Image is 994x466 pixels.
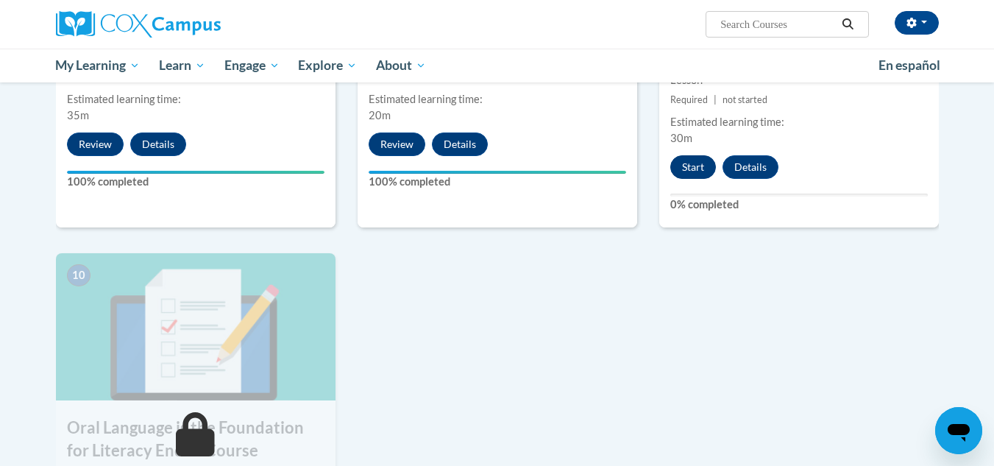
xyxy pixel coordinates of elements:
[67,264,90,286] span: 10
[869,50,950,81] a: En español
[366,49,436,82] a: About
[56,253,336,400] img: Course Image
[288,49,366,82] a: Explore
[224,57,280,74] span: Engage
[895,11,939,35] button: Account Settings
[376,57,426,74] span: About
[130,133,186,156] button: Details
[935,407,982,454] iframe: Button to launch messaging window
[149,49,215,82] a: Learn
[159,57,205,74] span: Learn
[369,174,626,190] label: 100% completed
[55,57,140,74] span: My Learning
[298,57,357,74] span: Explore
[837,15,859,33] button: Search
[67,133,124,156] button: Review
[723,94,767,105] span: not started
[67,91,324,107] div: Estimated learning time:
[369,91,626,107] div: Estimated learning time:
[67,109,89,121] span: 35m
[719,15,837,33] input: Search Courses
[714,94,717,105] span: |
[67,174,324,190] label: 100% completed
[369,133,425,156] button: Review
[670,155,716,179] button: Start
[432,133,488,156] button: Details
[369,171,626,174] div: Your progress
[670,132,692,144] span: 30m
[56,11,221,38] img: Cox Campus
[369,109,391,121] span: 20m
[34,49,961,82] div: Main menu
[670,94,708,105] span: Required
[67,171,324,174] div: Your progress
[670,197,928,213] label: 0% completed
[878,57,940,73] span: En español
[56,11,336,38] a: Cox Campus
[723,155,778,179] button: Details
[46,49,150,82] a: My Learning
[215,49,289,82] a: Engage
[670,114,928,130] div: Estimated learning time:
